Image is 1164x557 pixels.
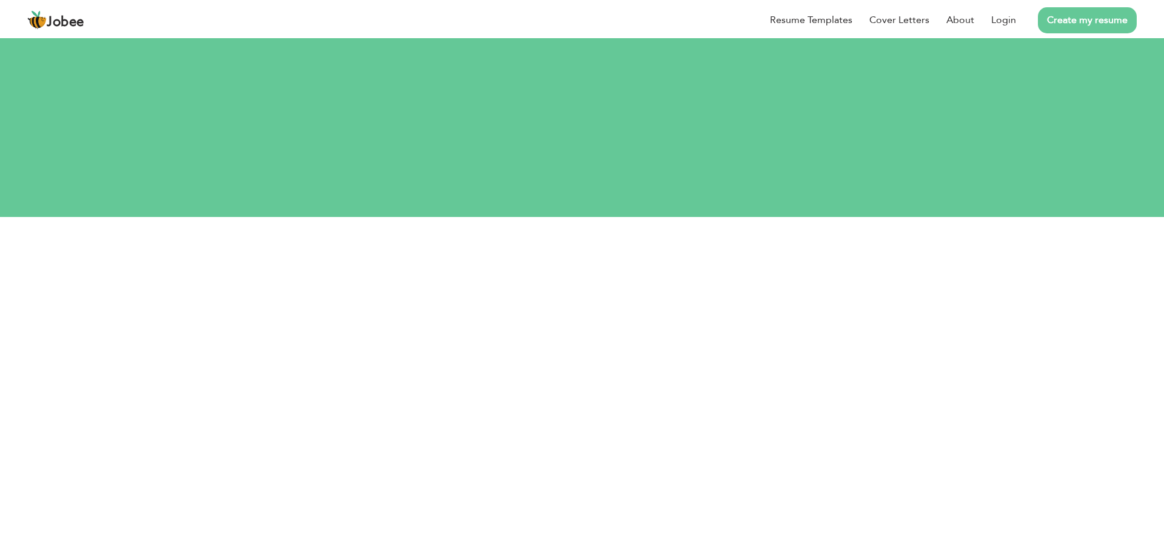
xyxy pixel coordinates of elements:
[991,13,1016,27] a: Login
[946,13,974,27] a: About
[47,16,84,29] span: Jobee
[770,13,852,27] a: Resume Templates
[1038,7,1137,33] a: Create my resume
[869,13,929,27] a: Cover Letters
[27,10,47,30] img: jobee.io
[27,10,84,30] a: Jobee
